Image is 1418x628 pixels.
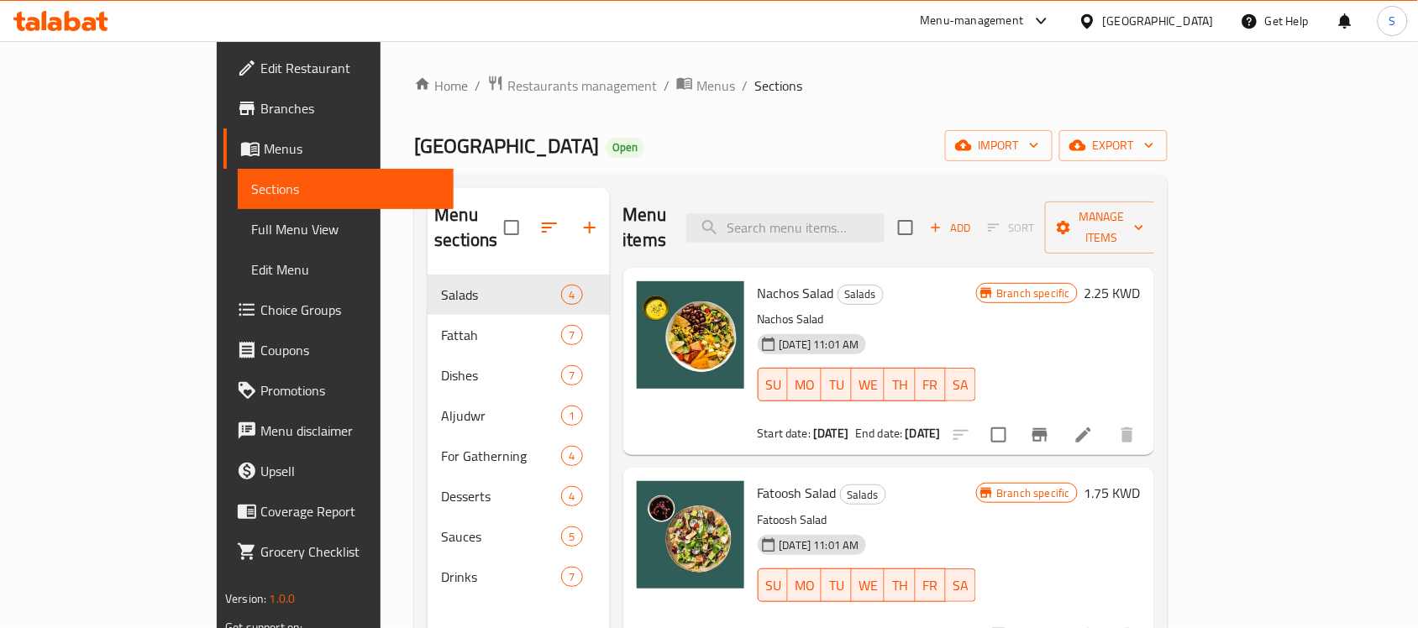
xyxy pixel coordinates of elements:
[251,179,440,199] span: Sections
[813,422,848,444] b: [DATE]
[888,210,923,245] span: Select section
[758,510,976,531] p: Fatoosh Salad
[561,365,582,385] div: items
[1073,135,1154,156] span: export
[260,501,440,521] span: Coverage Report
[428,275,609,315] div: Salads4
[788,368,822,401] button: MO
[1085,281,1141,305] h6: 2.25 KWD
[758,309,976,330] p: Nachos Salad
[1045,201,1158,254] button: Manage items
[561,486,582,506] div: items
[561,406,582,426] div: items
[946,368,976,401] button: SA
[260,380,440,400] span: Promotions
[1020,415,1060,455] button: Branch-specific-item
[1107,415,1148,455] button: delete
[270,588,296,610] span: 1.0.0
[664,76,670,96] li: /
[223,451,454,491] a: Upsell
[637,481,744,589] img: Fatoosh Salad
[428,476,609,516] div: Desserts4
[223,48,454,88] a: Edit Restaurant
[441,365,561,385] span: Dishes
[441,526,561,547] div: Sauces
[1058,207,1144,249] span: Manage items
[223,531,454,572] a: Grocery Checklist
[1059,130,1168,161] button: export
[922,573,939,598] span: FR
[1074,425,1094,445] a: Edit menu item
[606,140,644,154] span: Open
[1103,12,1214,30] div: [GEOGRAPHIC_DATA]
[561,526,582,547] div: items
[852,568,885,602] button: WE
[223,128,454,169] a: Menus
[561,285,582,305] div: items
[945,130,1053,161] button: import
[990,285,1077,301] span: Branch specific
[906,422,941,444] b: [DATE]
[260,461,440,481] span: Upsell
[859,373,878,397] span: WE
[623,202,667,253] h2: Menu items
[822,368,852,401] button: TU
[562,408,581,424] span: 1
[990,485,1077,501] span: Branch specific
[434,202,503,253] h2: Menu sections
[562,287,581,303] span: 4
[758,480,837,505] span: Fatoosh Salad
[561,567,582,587] div: items
[561,325,582,345] div: items
[561,446,582,466] div: items
[441,285,561,305] span: Salads
[562,569,581,585] span: 7
[758,368,789,401] button: SU
[562,448,581,464] span: 4
[859,573,878,598] span: WE
[260,98,440,118] span: Branches
[916,568,946,602] button: FR
[855,422,902,444] span: End date:
[958,135,1039,156] span: import
[637,281,744,389] img: Nachos Salad
[977,215,1045,241] span: Select section first
[773,337,866,353] span: [DATE] 11:01 AM
[441,567,561,587] span: Drinks
[828,573,845,598] span: TU
[441,486,561,506] span: Desserts
[946,568,976,602] button: SA
[260,421,440,441] span: Menu disclaimer
[225,588,266,610] span: Version:
[223,330,454,370] a: Coupons
[428,516,609,557] div: Sauces5
[953,373,969,397] span: SA
[260,58,440,78] span: Edit Restaurant
[686,213,885,243] input: search
[441,406,561,426] span: Aljudwr
[487,75,657,97] a: Restaurants management
[238,169,454,209] a: Sections
[927,218,973,238] span: Add
[606,138,644,158] div: Open
[238,249,454,290] a: Edit Menu
[223,491,454,531] a: Coverage Report
[840,484,886,505] div: Salads
[916,368,946,401] button: FR
[696,76,735,96] span: Menus
[428,436,609,476] div: For Gatherning4
[562,529,581,545] span: 5
[923,215,977,241] span: Add item
[441,446,561,466] span: For Gatherning
[414,75,1167,97] nav: breadcrumb
[676,75,735,97] a: Menus
[838,285,884,305] div: Salads
[441,325,561,345] span: Fattah
[251,219,440,239] span: Full Menu View
[953,573,969,598] span: SA
[841,485,885,505] span: Salads
[765,373,782,397] span: SU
